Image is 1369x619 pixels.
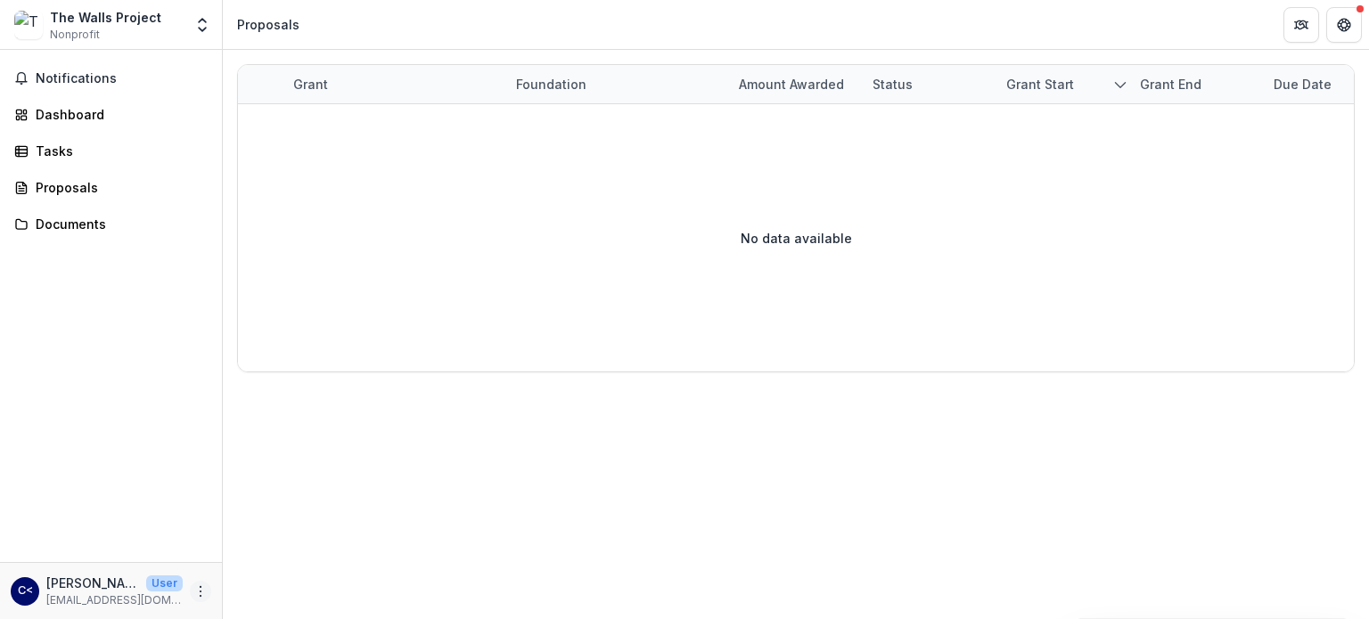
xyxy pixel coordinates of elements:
[36,142,201,160] div: Tasks
[1129,65,1263,103] div: Grant end
[1129,75,1212,94] div: Grant end
[1283,7,1319,43] button: Partners
[283,75,339,94] div: Grant
[46,592,183,608] p: [EMAIL_ADDRESS][DOMAIN_NAME]
[862,65,996,103] div: Status
[146,575,183,591] p: User
[50,8,161,27] div: The Walls Project
[862,75,923,94] div: Status
[283,65,505,103] div: Grant
[728,65,862,103] div: Amount awarded
[46,574,139,592] p: [PERSON_NAME] <[EMAIL_ADDRESS][DOMAIN_NAME]>
[36,71,208,86] span: Notifications
[237,15,299,34] div: Proposals
[7,173,215,202] a: Proposals
[1326,7,1362,43] button: Get Help
[996,75,1085,94] div: Grant start
[996,65,1129,103] div: Grant start
[36,178,201,197] div: Proposals
[1263,75,1342,94] div: Due Date
[14,11,43,39] img: The Walls Project
[7,64,215,93] button: Notifications
[7,100,215,129] a: Dashboard
[230,12,307,37] nav: breadcrumb
[36,105,201,124] div: Dashboard
[190,581,211,602] button: More
[505,65,728,103] div: Foundation
[50,27,100,43] span: Nonprofit
[190,7,215,43] button: Open entity switcher
[7,136,215,166] a: Tasks
[741,229,852,248] p: No data available
[505,75,597,94] div: Foundation
[36,215,201,233] div: Documents
[1113,77,1127,92] svg: sorted descending
[728,75,855,94] div: Amount awarded
[7,209,215,239] a: Documents
[18,585,33,597] div: Casey Phillips <grants@thewallsproject.org>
